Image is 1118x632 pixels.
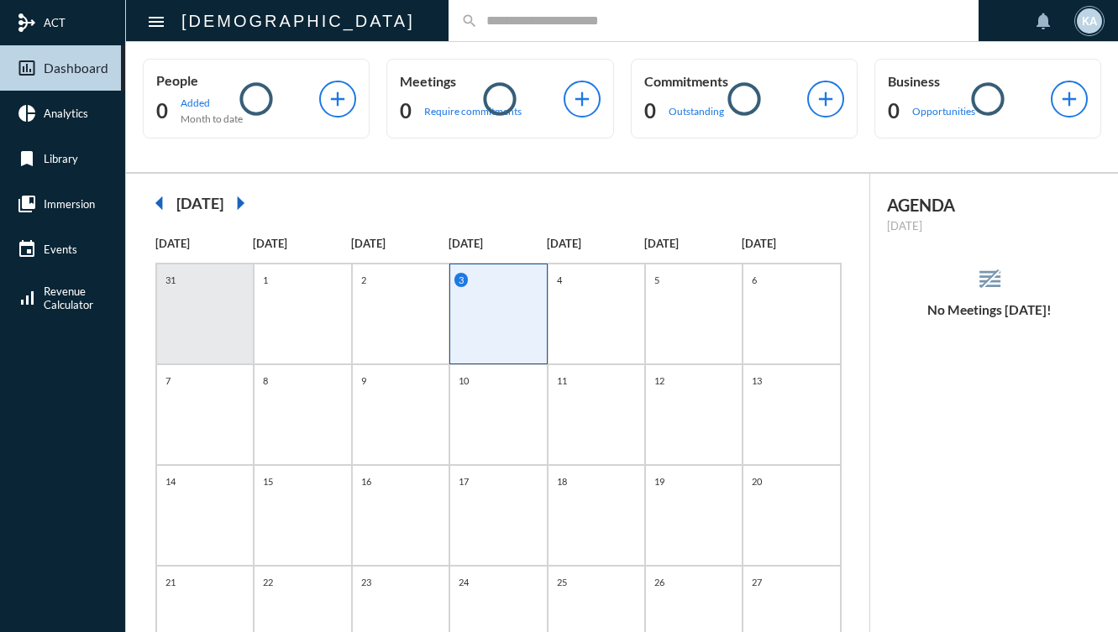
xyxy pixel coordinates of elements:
p: 3 [454,273,468,287]
p: 22 [259,575,277,589]
p: 5 [650,273,664,287]
h2: [DATE] [176,194,223,212]
span: Revenue Calculator [44,285,93,311]
p: 23 [357,575,375,589]
p: 13 [748,373,766,388]
p: 24 [454,575,473,589]
mat-icon: bookmark [17,149,37,169]
mat-icon: Side nav toggle icon [146,12,166,32]
p: 20 [748,474,766,488]
p: [DATE] [547,237,644,250]
p: 6 [748,273,761,287]
p: 11 [553,373,571,388]
p: [DATE] [742,237,839,250]
p: 7 [161,373,175,388]
p: 9 [357,373,370,388]
p: 16 [357,474,375,488]
p: 27 [748,575,766,589]
p: [DATE] [253,237,350,250]
p: 18 [553,474,571,488]
p: [DATE] [644,237,742,250]
mat-icon: insert_chart_outlined [17,58,37,78]
p: 17 [454,474,473,488]
p: 4 [553,273,566,287]
p: [DATE] [155,237,253,250]
span: ACT [44,16,66,29]
p: 21 [161,575,180,589]
p: 15 [259,474,277,488]
p: 10 [454,373,473,388]
span: Events [44,243,77,256]
p: 12 [650,373,669,388]
span: Analytics [44,107,88,120]
mat-icon: reorder [976,265,1004,293]
p: 31 [161,273,180,287]
mat-icon: arrow_left [143,186,176,220]
p: 19 [650,474,669,488]
span: Immersion [44,197,95,211]
mat-icon: collections_bookmark [17,194,37,214]
p: 2 [357,273,370,287]
p: [DATE] [887,219,1093,232]
p: [DATE] [351,237,449,250]
mat-icon: event [17,239,37,259]
mat-icon: signal_cellular_alt [17,288,37,308]
button: Toggle sidenav [139,4,173,38]
p: [DATE] [449,237,546,250]
div: KA [1077,8,1102,34]
mat-icon: notifications [1033,11,1053,31]
p: 14 [161,474,180,488]
h2: [DEMOGRAPHIC_DATA] [181,8,415,34]
h2: AGENDA [887,195,1093,215]
p: 25 [553,575,571,589]
mat-icon: arrow_right [223,186,257,220]
p: 26 [650,575,669,589]
p: 8 [259,373,272,388]
p: 1 [259,273,272,287]
span: Dashboard [44,60,108,76]
mat-icon: mediation [17,13,37,33]
h5: No Meetings [DATE]! [870,302,1110,317]
mat-icon: search [461,13,478,29]
span: Library [44,152,78,165]
mat-icon: pie_chart [17,103,37,123]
